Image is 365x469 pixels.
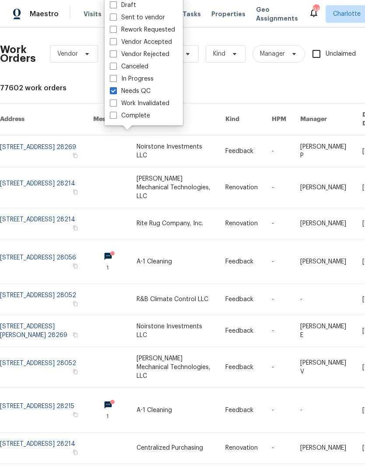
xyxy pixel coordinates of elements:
[130,347,218,388] td: [PERSON_NAME] Mechanical Technologies, LLC
[71,262,79,270] button: Copy Address
[130,208,218,239] td: Rite Rug Company, Inc.
[293,239,355,284] td: [PERSON_NAME]
[333,10,361,18] span: Charlotte
[265,103,293,135] th: HPM
[110,62,148,71] label: Canceled
[211,10,246,18] span: Properties
[130,284,218,315] td: R&B Climate Control LLC
[110,75,154,83] label: In Progress
[30,10,59,18] span: Maestro
[218,315,265,347] td: Feedback
[71,331,79,339] button: Copy Address
[130,135,218,167] td: Noirstone Investments LLC
[265,433,293,464] td: -
[110,87,151,96] label: Needs QC
[265,315,293,347] td: -
[256,5,298,23] span: Geo Assignments
[110,111,150,120] label: Complete
[313,5,319,14] div: 94
[71,368,79,376] button: Copy Address
[71,188,79,196] button: Copy Address
[265,239,293,284] td: -
[293,388,355,433] td: -
[293,284,355,315] td: -
[326,50,356,59] span: Unclaimed
[213,50,225,58] span: Kind
[293,347,355,388] td: [PERSON_NAME] V
[130,239,218,284] td: A-1 Cleaning
[110,1,136,10] label: Draft
[218,239,265,284] td: Feedback
[260,50,285,58] span: Manager
[110,50,169,59] label: Vendor Rejected
[57,50,78,58] span: Vendor
[84,10,102,18] span: Visits
[293,103,355,135] th: Manager
[293,315,355,347] td: [PERSON_NAME] E
[265,208,293,239] td: -
[293,208,355,239] td: [PERSON_NAME]
[265,284,293,315] td: -
[218,433,265,464] td: Renovation
[265,135,293,167] td: -
[218,135,265,167] td: Feedback
[110,25,175,34] label: Rework Requested
[218,284,265,315] td: Feedback
[218,208,265,239] td: Renovation
[293,167,355,208] td: [PERSON_NAME]
[218,103,265,135] th: Kind
[71,411,79,419] button: Copy Address
[218,347,265,388] td: Feedback
[265,167,293,208] td: -
[265,347,293,388] td: -
[130,167,218,208] td: [PERSON_NAME] Mechanical Technologies, LLC
[130,315,218,347] td: Noirstone Investments LLC
[110,99,169,108] label: Work Invalidated
[71,152,79,160] button: Copy Address
[86,103,130,135] th: Messages
[130,388,218,433] td: A-1 Cleaning
[71,300,79,308] button: Copy Address
[71,224,79,232] button: Copy Address
[182,11,201,17] span: Tasks
[293,135,355,167] td: [PERSON_NAME] P
[110,38,172,46] label: Vendor Accepted
[110,13,165,22] label: Sent to vendor
[218,388,265,433] td: Feedback
[71,448,79,456] button: Copy Address
[293,433,355,464] td: [PERSON_NAME]
[130,433,218,464] td: Centralized Purchasing
[218,167,265,208] td: Renovation
[265,388,293,433] td: -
